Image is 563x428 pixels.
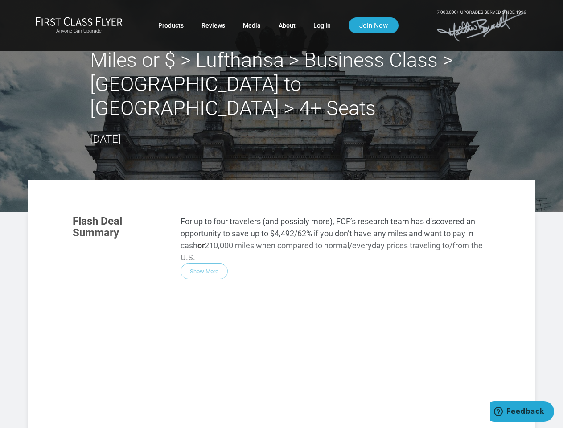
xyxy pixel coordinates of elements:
[35,16,123,26] img: First Class Flyer
[35,28,123,34] small: Anyone Can Upgrade
[490,401,554,424] iframe: Opens a widget where you can find more information
[243,17,261,33] a: Media
[158,17,184,33] a: Products
[73,215,167,239] h3: Flash Deal Summary
[90,133,121,145] time: [DATE]
[201,17,225,33] a: Reviews
[349,17,399,33] a: Join Now
[35,16,123,34] a: First Class FlyerAnyone Can Upgrade
[90,48,473,120] h2: Miles or $ > Lufthansa > Business Class > ‎[GEOGRAPHIC_DATA] to [GEOGRAPHIC_DATA] > 4+ Seats
[181,215,490,263] p: For up to four travelers (and possibly more), FCF’s research team has discovered an opportunity t...
[313,17,331,33] a: Log In
[279,17,296,33] a: About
